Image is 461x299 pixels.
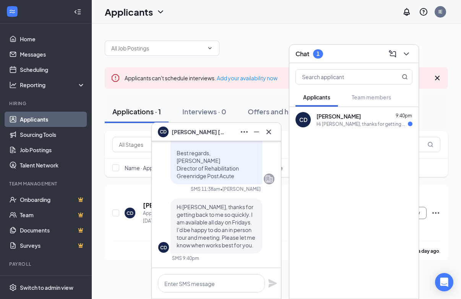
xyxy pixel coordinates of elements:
[20,142,85,158] a: Job Postings
[20,284,73,291] div: Switch to admin view
[20,223,85,238] a: DocumentsCrown
[317,121,408,127] div: Hi [PERSON_NAME], thanks for getting back to me so quickly. I am available all day on Fridays. I'...
[177,203,255,249] span: Hi [PERSON_NAME], thanks for getting back to me so quickly. I am available all day on Fridays. I'...
[9,261,84,267] div: Payroll
[295,50,309,58] h3: Chat
[352,94,391,101] span: Team members
[263,126,275,138] button: Cross
[20,272,85,288] a: PayrollCrown
[433,73,442,83] svg: Cross
[402,49,411,58] svg: ChevronDown
[20,62,85,77] a: Scheduling
[160,244,167,251] div: CD
[268,279,277,288] svg: Plane
[20,81,86,89] div: Reporting
[143,210,173,225] div: Applied on [DATE]
[9,180,84,187] div: Team Management
[191,186,220,192] div: SMS 11:38am
[402,7,411,16] svg: Notifications
[248,107,309,116] div: Offers and hires · 3
[250,126,263,138] button: Minimize
[112,107,161,116] div: Applications · 1
[105,5,153,18] h1: Applicants
[303,94,330,101] span: Applicants
[264,127,273,136] svg: Cross
[9,284,17,291] svg: Settings
[20,238,85,253] a: SurveysCrown
[74,8,81,16] svg: Collapse
[317,112,361,120] span: [PERSON_NAME]
[9,81,17,89] svg: Analysis
[172,255,199,262] div: SMS 9:40pm
[238,126,250,138] button: Ellipses
[386,48,399,60] button: ComposeMessage
[299,116,307,123] div: CD
[296,70,386,84] input: Search applicant
[396,113,412,119] span: 9:40pm
[388,49,397,58] svg: ComposeMessage
[143,201,164,210] h5: [PERSON_NAME]
[217,75,278,81] a: Add your availability now
[402,74,408,80] svg: MagnifyingGlass
[9,100,84,107] div: Hiring
[111,44,204,52] input: All Job Postings
[8,8,16,15] svg: WorkstreamLogo
[220,186,261,192] span: • [PERSON_NAME]
[20,31,85,47] a: Home
[172,128,225,136] span: [PERSON_NAME] [PERSON_NAME]
[20,127,85,142] a: Sourcing Tools
[156,7,165,16] svg: ChevronDown
[418,248,439,254] b: a day ago
[20,112,85,127] a: Applicants
[400,48,412,60] button: ChevronDown
[182,107,226,116] div: Interviews · 0
[207,45,213,51] svg: ChevronDown
[119,140,188,149] input: All Stages
[427,141,433,148] svg: MagnifyingGlass
[252,127,261,136] svg: Minimize
[20,47,85,62] a: Messages
[419,7,428,16] svg: QuestionInfo
[125,164,171,172] span: Name · Applied On
[20,192,85,207] a: OnboardingCrown
[125,75,278,81] span: Applicants can't schedule interviews.
[438,8,442,15] div: IE
[20,158,85,173] a: Talent Network
[111,73,120,83] svg: Error
[20,207,85,223] a: TeamCrown
[265,174,274,184] svg: Company
[431,208,440,218] svg: Ellipses
[435,273,453,291] div: Open Intercom Messenger
[317,50,320,57] div: 1
[240,127,249,136] svg: Ellipses
[127,210,133,216] div: CD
